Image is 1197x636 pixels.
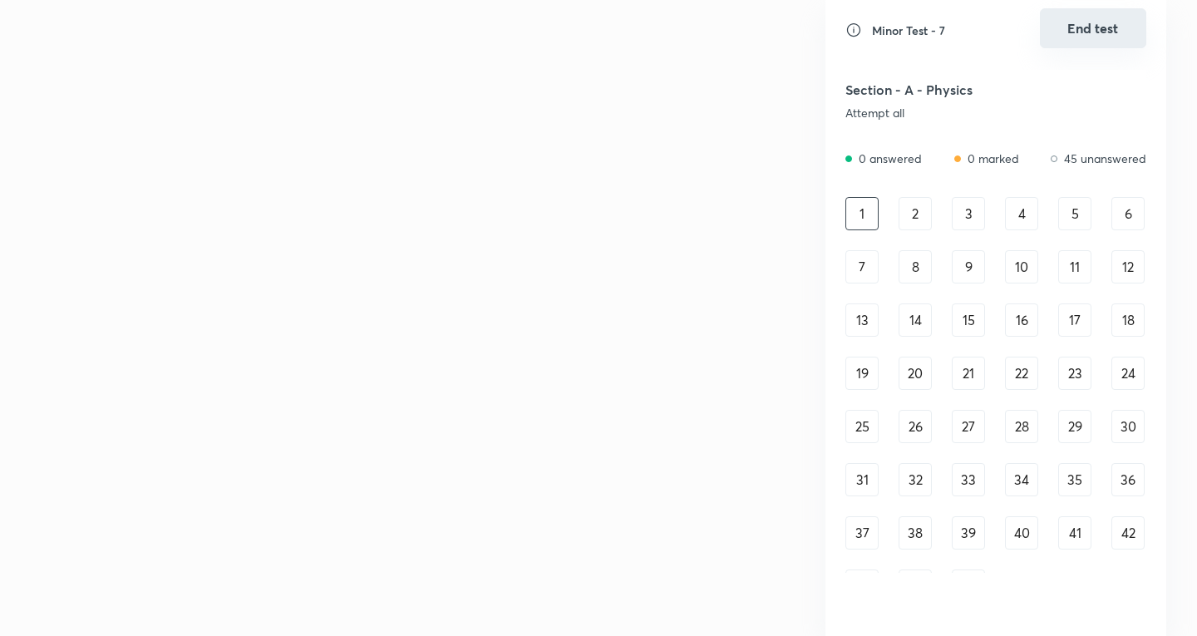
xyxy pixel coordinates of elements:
div: 16 [1005,303,1038,337]
p: 0 marked [968,150,1019,167]
div: 14 [899,303,932,337]
div: 40 [1005,516,1038,550]
div: 10 [1005,250,1038,283]
h6: Minor Test - 7 [872,22,945,39]
div: 39 [952,516,985,550]
div: 28 [1005,410,1038,443]
div: 4 [1005,197,1038,230]
div: 45 [952,569,985,603]
div: 25 [845,410,879,443]
button: End test [1040,8,1146,48]
div: 41 [1058,516,1091,550]
div: 23 [1058,357,1091,390]
div: 15 [952,303,985,337]
div: 11 [1058,250,1091,283]
div: 8 [899,250,932,283]
div: 24 [1111,357,1145,390]
div: 44 [899,569,932,603]
div: 19 [845,357,879,390]
div: 12 [1111,250,1145,283]
p: 0 answered [859,150,922,167]
div: 18 [1111,303,1145,337]
p: 45 unanswered [1064,150,1146,167]
div: 9 [952,250,985,283]
div: 30 [1111,410,1145,443]
div: 6 [1111,197,1145,230]
div: 42 [1111,516,1145,550]
div: 3 [952,197,985,230]
div: 34 [1005,463,1038,496]
div: 27 [952,410,985,443]
div: 22 [1005,357,1038,390]
div: 17 [1058,303,1091,337]
div: 20 [899,357,932,390]
div: 43 [845,569,879,603]
div: 2 [899,197,932,230]
div: 13 [845,303,879,337]
div: 21 [952,357,985,390]
div: 1 [845,197,879,230]
div: 38 [899,516,932,550]
h5: Section - A - Physics [845,80,1056,100]
div: 7 [845,250,879,283]
div: Attempt all [845,106,1056,120]
div: 5 [1058,197,1091,230]
div: 26 [899,410,932,443]
div: 36 [1111,463,1145,496]
div: 32 [899,463,932,496]
div: 35 [1058,463,1091,496]
div: 31 [845,463,879,496]
div: 37 [845,516,879,550]
div: 33 [952,463,985,496]
div: 29 [1058,410,1091,443]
